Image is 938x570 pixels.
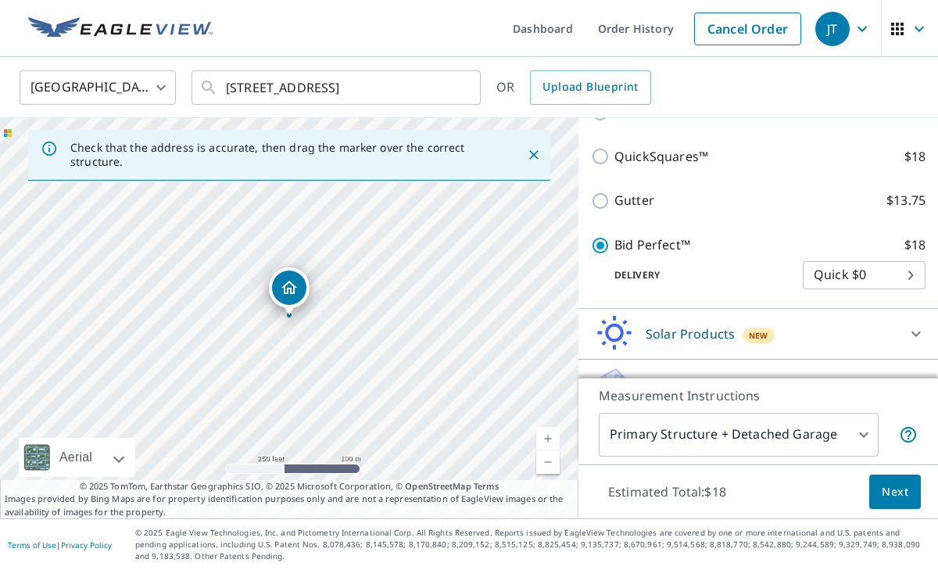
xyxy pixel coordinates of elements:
[8,540,112,550] p: |
[269,267,310,316] div: Dropped pin, building 1, Residential property, 206 Cross Gates Blvd Slidell, LA 70461
[20,66,176,109] div: [GEOGRAPHIC_DATA]
[226,66,449,109] input: Search by address or latitude-longitude
[28,17,213,41] img: EV Logo
[55,438,97,477] div: Aerial
[19,438,135,477] div: Aerial
[904,235,925,255] p: $18
[749,329,768,342] span: New
[596,475,739,509] p: Estimated Total: $18
[803,253,925,297] div: Quick $0
[135,527,930,562] p: © 2025 Eagle View Technologies, Inc. and Pictometry International Corp. All Rights Reserved. Repo...
[614,147,708,167] p: QuickSquares™
[694,13,801,45] a: Cancel Order
[591,366,925,403] div: Walls ProductsNew
[8,540,56,550] a: Terms of Use
[599,386,918,405] p: Measurement Instructions
[591,315,925,353] div: Solar ProductsNew
[646,375,736,394] p: Walls Products
[542,77,638,97] span: Upload Blueprint
[524,145,544,165] button: Close
[474,480,499,492] a: Terms
[496,70,651,105] div: OR
[646,324,735,343] p: Solar Products
[614,235,690,255] p: Bid Perfect™
[405,480,471,492] a: OpenStreetMap
[70,141,499,169] p: Check that the address is accurate, then drag the marker over the correct structure.
[886,191,925,210] p: $13.75
[815,12,850,46] div: JT
[591,268,803,282] p: Delivery
[869,475,921,510] button: Next
[899,425,918,444] span: Your report will include the primary structure and a detached garage if one exists.
[536,427,560,450] a: Current Level 17, Zoom In
[536,450,560,474] a: Current Level 17, Zoom Out
[882,482,908,502] span: Next
[904,147,925,167] p: $18
[599,413,879,457] div: Primary Structure + Detached Garage
[530,70,650,105] a: Upload Blueprint
[614,191,654,210] p: Gutter
[80,480,499,493] span: © 2025 TomTom, Earthstar Geographics SIO, © 2025 Microsoft Corporation, ©
[61,540,112,550] a: Privacy Policy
